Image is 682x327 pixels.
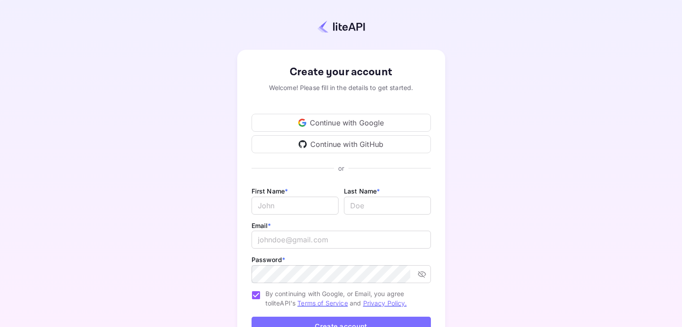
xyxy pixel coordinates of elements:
[297,299,348,307] a: Terms of Service
[363,299,407,307] a: Privacy Policy.
[252,187,288,195] label: First Name
[414,266,430,282] button: toggle password visibility
[344,187,380,195] label: Last Name
[252,222,271,229] label: Email
[344,197,431,215] input: Doe
[317,20,365,33] img: liteapi
[252,197,339,215] input: John
[252,83,431,92] div: Welcome! Please fill in the details to get started.
[252,64,431,80] div: Create your account
[252,114,431,132] div: Continue with Google
[252,231,431,249] input: johndoe@gmail.com
[252,135,431,153] div: Continue with GitHub
[265,289,424,308] span: By continuing with Google, or Email, you agree to liteAPI's and
[252,256,285,263] label: Password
